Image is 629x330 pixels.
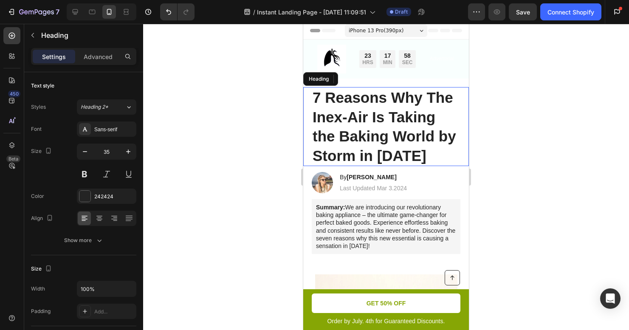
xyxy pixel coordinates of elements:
div: Color [31,192,44,200]
iframe: Design area [303,24,469,330]
div: Font [31,125,42,133]
div: Sans-serif [94,126,134,133]
div: Width [31,285,45,293]
p: Heading [41,30,133,40]
div: Add... [94,308,134,316]
div: Size [31,146,54,157]
div: Beta [6,155,20,162]
button: Connect Shopify [540,3,601,20]
div: Size [31,263,54,275]
button: 7 [3,3,63,20]
p: Advanced [84,52,113,61]
span: Save [516,8,530,16]
div: Show more [64,236,104,245]
p: 7 [56,7,59,17]
button: Show more [31,233,136,248]
div: Connect Shopify [547,8,594,17]
span: / [253,8,255,17]
span: Heading 2* [81,103,108,111]
span: Instant Landing Page - [DATE] 11:09:51 [257,8,366,17]
button: Save [509,3,537,20]
div: Open Intercom Messenger [600,288,621,309]
div: Styles [31,103,46,111]
div: Align [31,213,55,224]
button: Heading 2* [77,99,136,115]
span: Draft [395,8,408,16]
div: 450 [8,90,20,97]
div: Padding [31,307,51,315]
p: Settings [42,52,66,61]
div: Undo/Redo [160,3,195,20]
div: 242424 [94,193,134,200]
div: Text style [31,82,54,90]
input: Auto [77,281,136,296]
